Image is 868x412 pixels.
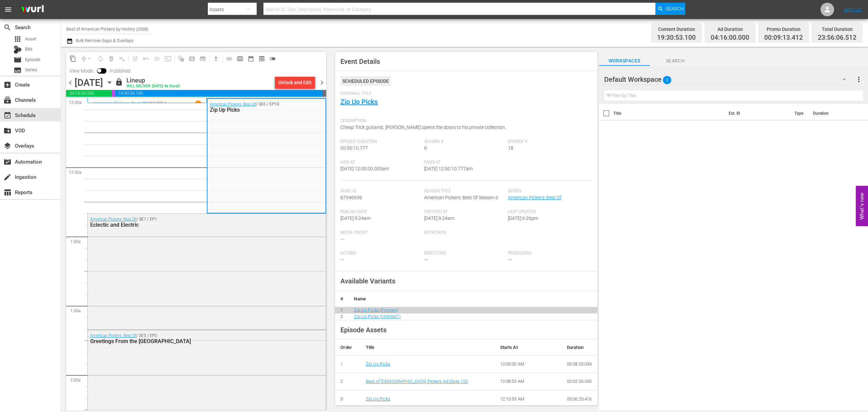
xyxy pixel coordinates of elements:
span: Toggle to switch from Published to Draft view. [97,68,102,73]
p: EP14 [157,101,166,106]
span: 6 [424,145,427,151]
span: 04:16:00.000 [66,90,112,97]
span: Search [650,57,701,65]
div: / SE7 / EP1: [90,217,288,228]
span: Wurl Id [340,189,421,194]
td: 12:08:53 AM [495,373,561,391]
div: Ad Duration [711,24,749,34]
span: Overlays [3,142,12,150]
a: Sign Out [844,7,862,12]
span: Last Updated [508,209,588,215]
span: Description: [340,118,588,124]
span: 0 [663,73,671,87]
a: American Pickers: Best Of [508,195,561,200]
span: Create [3,81,12,89]
span: Airs At [340,160,421,165]
div: Content Duration [657,24,696,34]
div: Default Workspace [604,70,853,89]
p: SE5 / [148,101,157,106]
span: 00:09:13.412 [112,90,115,97]
span: --- [424,257,428,262]
span: [DATE] 12:50:10.777am [424,166,473,171]
a: Zip Up Picks [340,98,378,106]
a: Zip Up Picks [366,396,391,401]
span: --- [508,257,512,262]
span: Episode [25,56,40,63]
span: 18 [508,145,513,151]
span: apps [14,35,22,43]
span: Episode [14,56,22,64]
span: Published [106,68,134,74]
span: Reports [3,188,12,196]
span: Season Title [424,189,505,194]
span: Episode # [508,139,588,145]
div: WILL DELIVER: [DATE] 4a (local) [126,84,180,89]
span: --- [340,257,344,262]
span: Series [25,67,37,73]
a: American Pickers: Best Of [93,101,146,106]
span: 00:09:13.412 [764,34,803,42]
div: Lineup [126,77,180,84]
button: more_vert [855,71,863,88]
th: Title [613,104,725,123]
span: --- [340,236,344,242]
div: Unlock and Edit [278,76,312,89]
span: preview_outlined [258,55,265,62]
span: more_vert [855,75,863,83]
span: event_available [3,111,12,119]
div: Zip Up Picks [210,107,292,113]
span: [DATE] 9:24am [424,216,454,221]
a: American Pickers: Best Of [210,102,256,107]
span: Available Variants [340,277,395,285]
span: Series [508,189,588,194]
p: 1 [197,101,199,106]
span: Search [666,3,684,15]
span: American Pickers: Best Of Season 6 [424,195,498,200]
span: menu [4,5,12,14]
th: Duration [809,104,850,123]
span: Channels [3,96,12,104]
th: Duration [561,339,597,356]
div: / SE6 / EP18: [210,102,292,113]
th: # [335,291,349,307]
span: chevron_right [318,78,326,87]
span: 04:16:00.000 [711,34,749,42]
span: 23:56:06.512 [818,34,856,42]
a: Zip Up Picks (Primary) [354,307,398,313]
td: 00:08:53.034 [561,355,597,373]
td: 1 [335,307,349,314]
span: Episode Assets [340,326,387,334]
div: Total Duration [818,24,856,34]
span: Search [3,23,12,32]
th: Type [790,104,809,123]
span: 00:50:10.777 [340,145,368,151]
div: [DATE] [75,77,103,88]
span: Ingestion [3,173,12,181]
span: Loop Content [95,53,106,64]
span: [DATE] 6:26pm [508,216,538,221]
div: Bits [14,45,22,54]
span: Remove Gaps & Overlaps [78,53,95,64]
td: 00:02:00.000 [561,373,597,391]
td: 2 [335,314,349,320]
div: Scheduled Episode [340,76,391,86]
span: toggle_off [269,55,276,62]
div: Eclectic and Electric [90,222,288,228]
span: Workspaces [599,57,650,65]
a: American Pickers: Best Of [90,333,136,338]
th: Order [335,339,360,356]
span: Episode Duration [340,139,421,145]
div: Promo Duration [764,24,803,34]
span: chevron_left [66,78,75,87]
img: ans4CAIJ8jUAAAAAAAAAAAAAAAAAAAAAAAAgQb4GAAAAAAAAAAAAAAAAAAAAAAAAJMjXAAAAAAAAAAAAAAAAAAAAAAAAgAT5G... [16,2,49,18]
span: Ends At [424,160,505,165]
span: [DATE] 12:00:00.000am [340,166,389,171]
p: / [146,101,148,106]
span: Cheap Trick guitarist, [PERSON_NAME] opens the doors to his private collection. [340,125,506,130]
span: 19:30:53.100 [115,90,323,97]
span: 87046936 [340,195,362,200]
button: Search [655,3,685,15]
span: Automation [3,158,12,166]
span: 00:03:53.488 [323,90,326,97]
a: Zip Up Picks (VARIANT) [354,314,400,319]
